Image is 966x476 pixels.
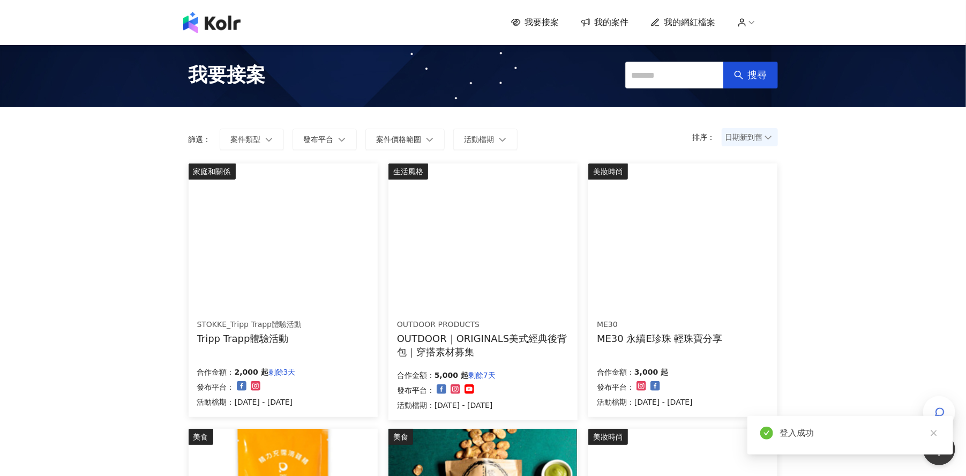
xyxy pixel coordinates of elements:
[397,332,569,359] div: OUTDOOR｜ORIGINALS美式經典後背包｜穿搭素材募集
[388,163,577,306] img: 【OUTDOOR】ORIGINALS美式經典後背包M
[235,366,268,378] p: 2,000 起
[189,163,236,180] div: 家庭和關係
[189,429,213,445] div: 美食
[388,429,413,445] div: 美食
[597,396,693,408] p: 活動檔期：[DATE] - [DATE]
[468,369,496,382] p: 剩餘7天
[293,129,357,150] button: 發布平台
[597,319,723,330] div: ME30
[664,17,716,28] span: 我的網紅檔案
[268,366,296,378] p: 剩餘3天
[197,396,296,408] p: 活動檔期：[DATE] - [DATE]
[581,17,629,28] a: 我的案件
[597,332,723,345] div: ME30 永續E珍珠 輕珠寶分享
[388,163,428,180] div: 生活風格
[435,369,468,382] p: 5,000 起
[377,135,422,144] span: 案件價格範圍
[453,129,518,150] button: 活動檔期
[693,133,722,142] p: 排序：
[397,369,435,382] p: 合作金額：
[465,135,495,144] span: 活動檔期
[397,399,496,412] p: 活動檔期：[DATE] - [DATE]
[397,319,568,330] div: OUTDOOR PRODUCTS
[650,17,716,28] a: 我的網紅檔案
[189,62,266,88] span: 我要接案
[397,384,435,397] p: 發布平台：
[723,62,778,88] button: 搜尋
[597,366,634,378] p: 合作金額：
[525,17,559,28] span: 我要接案
[197,366,235,378] p: 合作金額：
[588,163,777,306] img: ME30 永續E珍珠 系列輕珠寶
[197,332,302,345] div: Tripp Trapp體驗活動
[197,319,302,330] div: STOKKE_Tripp Trapp體驗活動
[780,427,940,440] div: 登入成功
[183,12,241,33] img: logo
[597,381,634,393] p: 發布平台：
[197,381,235,393] p: 發布平台：
[304,135,334,144] span: 發布平台
[189,163,377,306] img: 坐上tripp trapp、體驗專注繪畫創作
[748,69,767,81] span: 搜尋
[725,129,774,145] span: 日期新到舊
[511,17,559,28] a: 我要接案
[365,129,445,150] button: 案件價格範圍
[220,129,284,150] button: 案件類型
[930,429,938,437] span: close
[734,70,744,80] span: search
[588,163,628,180] div: 美妝時尚
[634,366,668,378] p: 3,000 起
[760,427,773,440] span: check-circle
[588,429,628,445] div: 美妝時尚
[231,135,261,144] span: 案件類型
[189,135,211,144] p: 篩選：
[595,17,629,28] span: 我的案件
